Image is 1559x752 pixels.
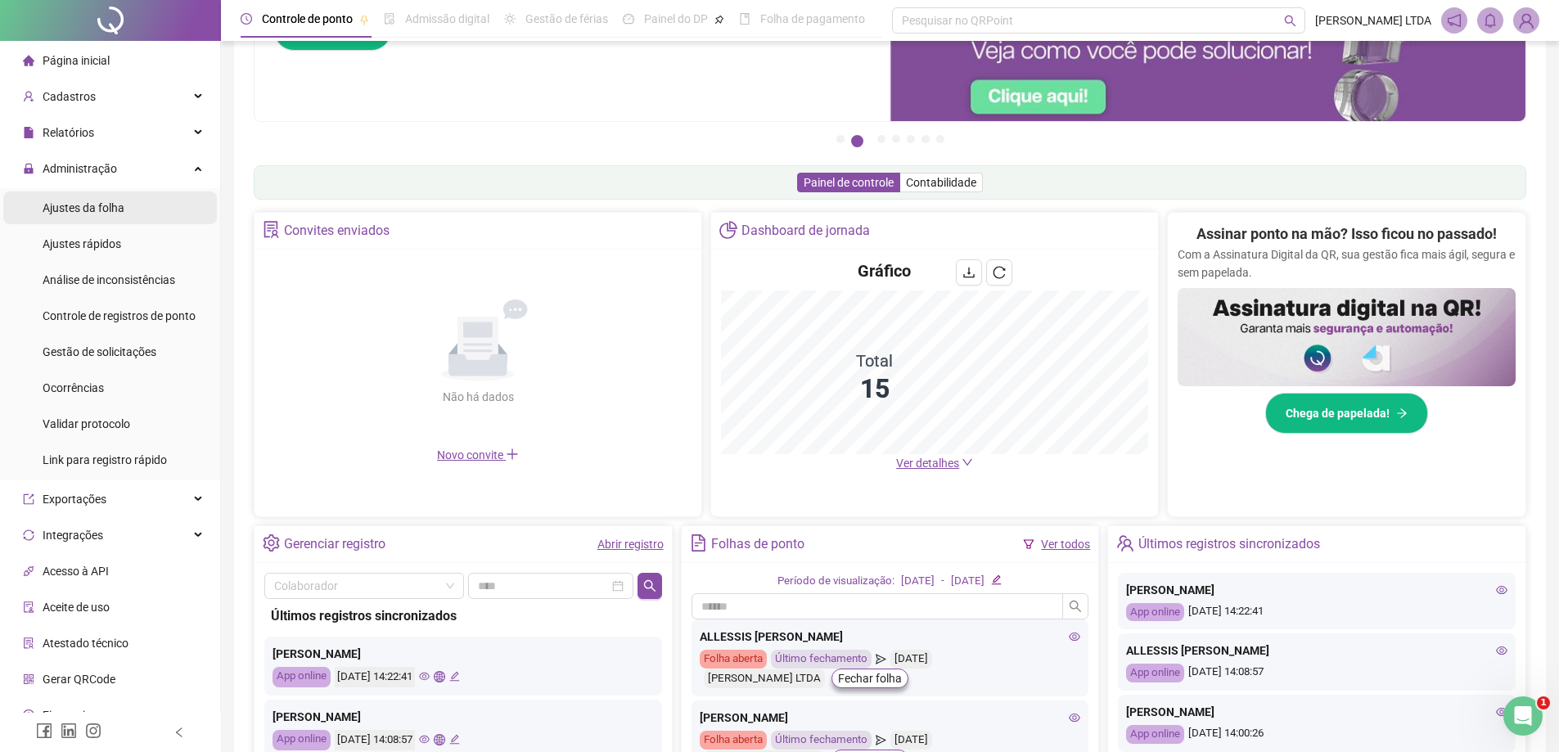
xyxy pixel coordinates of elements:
[771,650,872,669] div: Último fechamento
[43,417,130,430] span: Validar protocolo
[43,54,110,67] span: Página inicial
[906,176,976,189] span: Contabilidade
[700,731,767,750] div: Folha aberta
[504,13,516,25] span: sun
[1069,600,1082,613] span: search
[263,221,280,238] span: solution
[434,671,444,682] span: global
[262,12,353,25] span: Controle de ponto
[43,309,196,322] span: Controle de registros de ponto
[384,13,395,25] span: file-done
[284,217,390,245] div: Convites enviados
[1069,631,1080,642] span: eye
[838,669,902,687] span: Fechar folha
[921,135,930,143] button: 6
[1284,15,1296,27] span: search
[831,669,908,688] button: Fechar folha
[993,266,1006,279] span: reload
[43,529,103,542] span: Integrações
[273,730,331,750] div: App online
[877,135,885,143] button: 3
[711,530,804,558] div: Folhas de ponto
[335,667,415,687] div: [DATE] 14:22:41
[936,135,944,143] button: 7
[1496,584,1507,596] span: eye
[1396,408,1408,419] span: arrow-right
[1069,712,1080,723] span: eye
[23,529,34,541] span: sync
[1514,8,1539,33] img: 81186
[1138,530,1320,558] div: Últimos registros sincronizados
[741,217,870,245] div: Dashboard de jornada
[1126,664,1507,682] div: [DATE] 14:08:57
[1126,725,1184,744] div: App online
[1447,13,1462,28] span: notification
[43,237,121,250] span: Ajustes rápidos
[43,565,109,578] span: Acesso à API
[23,493,34,505] span: export
[271,606,656,626] div: Últimos registros sincronizados
[714,15,724,25] span: pushpin
[1116,534,1133,552] span: team
[1126,703,1507,721] div: [PERSON_NAME]
[962,266,976,279] span: download
[43,345,156,358] span: Gestão de solicitações
[1126,581,1507,599] div: [PERSON_NAME]
[1041,538,1090,551] a: Ver todos
[951,573,985,590] div: [DATE]
[43,162,117,175] span: Administração
[890,731,932,750] div: [DATE]
[907,135,915,143] button: 5
[771,731,872,750] div: Último fechamento
[449,671,460,682] span: edit
[241,13,252,25] span: clock-circle
[623,13,634,25] span: dashboard
[173,727,185,738] span: left
[23,127,34,138] span: file
[263,534,280,552] span: setting
[1126,664,1184,682] div: App online
[896,457,959,470] span: Ver detalhes
[1286,404,1390,422] span: Chega de papelada!
[1315,11,1431,29] span: [PERSON_NAME] LTDA
[1483,13,1498,28] span: bell
[1178,245,1516,281] p: Com a Assinatura Digital da QR, sua gestão fica mais ágil, segura e sem papelada.
[1126,642,1507,660] div: ALLESSIS [PERSON_NAME]
[901,573,935,590] div: [DATE]
[704,669,825,688] div: [PERSON_NAME] LTDA
[1496,706,1507,718] span: eye
[804,176,894,189] span: Painel de controle
[876,650,886,669] span: send
[43,381,104,394] span: Ocorrências
[43,126,94,139] span: Relatórios
[700,709,1081,727] div: [PERSON_NAME]
[23,565,34,577] span: api
[437,448,519,462] span: Novo convite
[1126,725,1507,744] div: [DATE] 14:00:26
[273,708,654,726] div: [PERSON_NAME]
[1196,223,1497,245] h2: Assinar ponto na mão? Isso ficou no passado!
[1023,538,1034,550] span: filter
[700,650,767,669] div: Folha aberta
[23,601,34,613] span: audit
[23,673,34,685] span: qrcode
[43,709,96,722] span: Financeiro
[962,457,973,468] span: down
[23,163,34,174] span: lock
[43,453,167,466] span: Link para registro rápido
[760,12,865,25] span: Folha de pagamento
[85,723,101,739] span: instagram
[597,538,664,551] a: Abrir registro
[61,723,77,739] span: linkedin
[405,12,489,25] span: Admissão digital
[23,55,34,66] span: home
[43,273,175,286] span: Análise de inconsistências
[43,637,128,650] span: Atestado técnico
[284,530,385,558] div: Gerenciar registro
[876,731,886,750] span: send
[991,574,1002,585] span: edit
[896,457,973,470] a: Ver detalhes down
[43,601,110,614] span: Aceite de uso
[419,671,430,682] span: eye
[643,579,656,592] span: search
